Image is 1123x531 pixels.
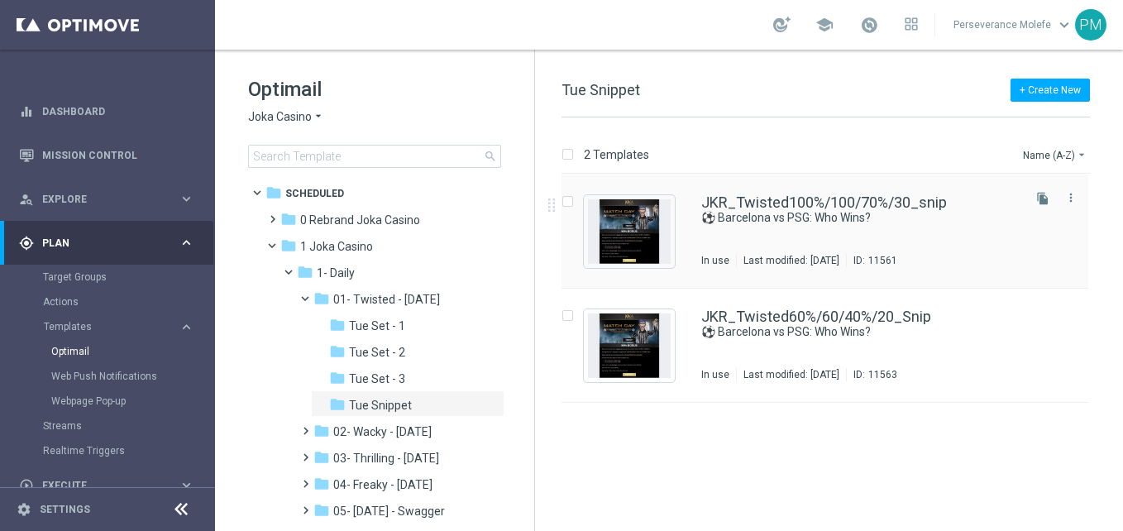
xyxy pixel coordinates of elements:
[846,254,897,267] div: ID:
[19,192,34,207] i: person_search
[1032,188,1054,209] button: file_copy
[737,368,846,381] div: Last modified: [DATE]
[43,414,213,438] div: Streams
[701,309,931,324] a: JKR_Twisted60%/60/40%/20_Snip
[313,502,330,519] i: folder
[846,368,897,381] div: ID:
[313,476,330,492] i: folder
[952,12,1075,37] a: Perseverance Molefekeyboard_arrow_down
[43,444,172,457] a: Realtime Triggers
[349,345,405,360] span: Tue Set - 2
[18,149,195,162] button: Mission Control
[588,199,671,264] img: 11561.jpeg
[42,194,179,204] span: Explore
[1064,191,1078,204] i: more_vert
[737,254,846,267] div: Last modified: [DATE]
[18,237,195,250] button: gps_fixed Plan keyboard_arrow_right
[317,265,355,280] span: 1- Daily
[297,264,313,280] i: folder
[1075,148,1088,161] i: arrow_drop_down
[248,76,501,103] h1: Optimail
[179,319,194,335] i: keyboard_arrow_right
[868,368,897,381] div: 11563
[313,423,330,439] i: folder
[19,236,34,251] i: gps_fixed
[701,254,729,267] div: In use
[17,502,31,517] i: settings
[280,237,297,254] i: folder
[19,478,179,493] div: Execute
[701,210,981,226] a: ⚽ Barcelona vs PSG: Who Wins?
[300,239,373,254] span: 1 Joka Casino
[312,109,325,125] i: arrow_drop_down
[43,314,213,414] div: Templates
[313,449,330,466] i: folder
[43,419,172,433] a: Streams
[300,213,420,227] span: 0 Rebrand Joka Casino
[42,133,194,177] a: Mission Control
[51,339,213,364] div: Optimail
[42,89,194,133] a: Dashboard
[349,318,405,333] span: Tue Set - 1
[179,191,194,207] i: keyboard_arrow_right
[1036,192,1049,205] i: file_copy
[18,105,195,118] button: equalizer Dashboard
[19,236,179,251] div: Plan
[43,265,213,289] div: Target Groups
[701,210,1019,226] div: ⚽ Barcelona vs PSG: Who Wins?
[329,343,346,360] i: folder
[701,324,1019,340] div: ⚽ Barcelona vs PSG: Who Wins?
[43,270,172,284] a: Target Groups
[248,109,325,125] button: Joka Casino arrow_drop_down
[18,193,195,206] button: person_search Explore keyboard_arrow_right
[18,479,195,492] button: play_circle_outline Execute keyboard_arrow_right
[285,186,344,201] span: Scheduled
[313,290,330,307] i: folder
[19,478,34,493] i: play_circle_outline
[333,424,432,439] span: 02- Wacky - Wednesday
[333,451,439,466] span: 03- Thrilling - Thursday
[248,109,312,125] span: Joka Casino
[329,317,346,333] i: folder
[43,289,213,314] div: Actions
[1075,9,1106,41] div: PM
[561,81,640,98] span: Tue Snippet
[44,322,179,332] div: Templates
[248,145,501,168] input: Search Template
[545,175,1120,289] div: Press SPACE to select this row.
[329,370,346,386] i: folder
[545,289,1120,403] div: Press SPACE to select this row.
[1021,145,1090,165] button: Name (A-Z)arrow_drop_down
[42,238,179,248] span: Plan
[19,104,34,119] i: equalizer
[179,477,194,493] i: keyboard_arrow_right
[1063,188,1079,208] button: more_vert
[584,147,649,162] p: 2 Templates
[19,192,179,207] div: Explore
[19,133,194,177] div: Mission Control
[19,89,194,133] div: Dashboard
[44,322,162,332] span: Templates
[349,371,405,386] span: Tue Set - 3
[484,150,497,163] span: search
[51,395,172,408] a: Webpage Pop-up
[51,364,213,389] div: Web Push Notifications
[333,292,440,307] span: 01- Twisted - Tuesday
[329,396,346,413] i: folder
[51,370,172,383] a: Web Push Notifications
[42,481,179,490] span: Execute
[265,184,282,201] i: folder
[1055,16,1073,34] span: keyboard_arrow_down
[43,320,195,333] button: Templates keyboard_arrow_right
[51,345,172,358] a: Optimail
[43,295,172,309] a: Actions
[51,389,213,414] div: Webpage Pop-up
[40,505,90,514] a: Settings
[43,438,213,463] div: Realtime Triggers
[701,324,981,340] a: ⚽ Barcelona vs PSG: Who Wins?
